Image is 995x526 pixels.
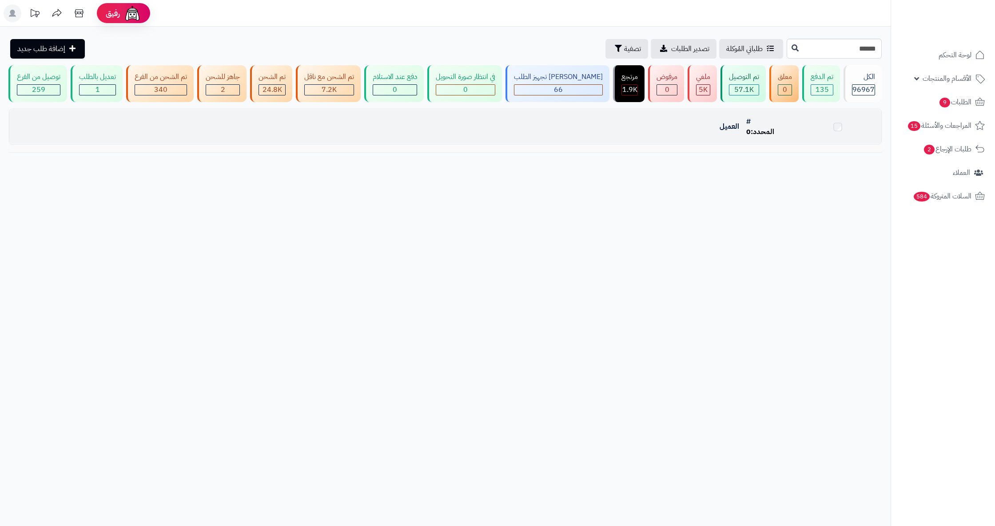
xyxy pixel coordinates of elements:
[135,72,187,82] div: تم الشحن من الفرع
[811,72,833,82] div: تم الدفع
[811,85,833,95] div: 135
[221,84,225,95] span: 2
[935,19,987,37] img: logo-2.png
[671,44,709,54] span: تصدير الطلبات
[624,44,641,54] span: تصفية
[393,84,397,95] span: 0
[657,85,677,95] div: 0
[259,72,286,82] div: تم الشحن
[304,72,354,82] div: تم الشحن مع ناقل
[463,84,468,95] span: 0
[816,84,829,95] span: 135
[696,72,710,82] div: ملغي
[896,44,990,66] a: لوحة التحكم
[783,84,787,95] span: 0
[913,192,930,202] span: 584
[768,65,800,102] a: معلق 0
[79,72,116,82] div: تعديل بالطلب
[896,186,990,207] a: السلات المتروكة584
[80,85,115,95] div: 1
[195,65,248,102] a: جاهز للشحن 2
[10,39,85,59] a: إضافة طلب جديد
[248,65,294,102] a: تم الشحن 24.8K
[913,190,971,202] span: السلات المتروكة
[896,162,990,183] a: العملاء
[746,127,791,137] div: المحدد:
[896,138,990,160] a: طلبات الإرجاع2
[206,85,239,95] div: 2
[651,39,716,59] a: تصدير الطلبات
[263,84,282,95] span: 24.8K
[17,85,60,95] div: 259
[696,85,710,95] div: 4999
[842,65,884,102] a: الكل96967
[24,4,46,24] a: تحديثات المنصة
[746,127,751,137] span: 0
[622,84,637,95] span: 1.9K
[734,84,754,95] span: 57.1K
[719,65,768,102] a: تم التوصيل 57.1K
[436,72,495,82] div: في انتظار صورة التحويل
[621,72,638,82] div: مرتجع
[106,8,120,19] span: رفيق
[514,72,603,82] div: [PERSON_NAME] تجهيز الطلب
[32,84,45,95] span: 259
[720,121,739,132] a: العميل
[907,119,971,132] span: المراجعات والأسئلة
[939,49,971,61] span: لوحة التحكم
[923,72,971,85] span: الأقسام والمنتجات
[953,166,970,179] span: العملاء
[436,85,495,95] div: 0
[746,116,751,127] a: #
[923,143,971,155] span: طلبات الإرجاع
[699,84,708,95] span: 5K
[154,84,167,95] span: 340
[729,72,759,82] div: تم التوصيل
[135,85,187,95] div: 340
[939,96,971,108] span: الطلبات
[924,145,935,155] span: 2
[646,65,686,102] a: مرفوض 0
[7,65,69,102] a: توصيل من الفرع 259
[896,115,990,136] a: المراجعات والأسئلة15
[514,85,602,95] div: 66
[554,84,563,95] span: 66
[206,72,240,82] div: جاهز للشحن
[373,72,417,82] div: دفع عند الاستلام
[800,65,842,102] a: تم الدفع 135
[17,44,65,54] span: إضافة طلب جديد
[686,65,719,102] a: ملغي 5K
[294,65,362,102] a: تم الشحن مع ناقل 7.2K
[907,121,920,131] span: 15
[17,72,60,82] div: توصيل من الفرع
[504,65,611,102] a: [PERSON_NAME] تجهيز الطلب 66
[852,84,875,95] span: 96967
[611,65,646,102] a: مرتجع 1.9K
[322,84,337,95] span: 7.2K
[665,84,669,95] span: 0
[426,65,504,102] a: في انتظار صورة التحويل 0
[852,72,875,82] div: الكل
[729,85,759,95] div: 57119
[778,85,792,95] div: 0
[96,84,100,95] span: 1
[259,85,285,95] div: 24825
[605,39,648,59] button: تصفية
[362,65,426,102] a: دفع عند الاستلام 0
[123,4,141,22] img: ai-face.png
[622,85,637,95] div: 1852
[69,65,124,102] a: تعديل بالطلب 1
[657,72,677,82] div: مرفوض
[305,85,354,95] div: 7222
[939,98,951,108] span: 9
[719,39,783,59] a: طلباتي المُوكلة
[373,85,417,95] div: 0
[726,44,763,54] span: طلباتي المُوكلة
[778,72,792,82] div: معلق
[896,91,990,113] a: الطلبات9
[124,65,195,102] a: تم الشحن من الفرع 340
